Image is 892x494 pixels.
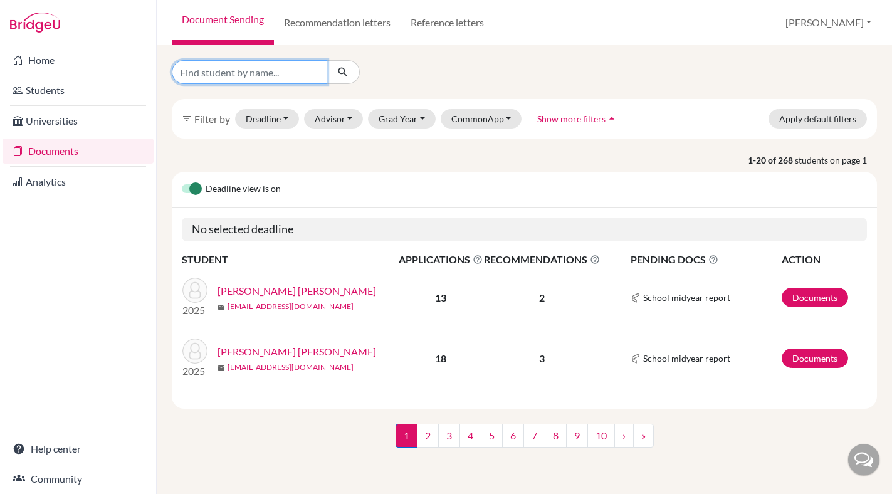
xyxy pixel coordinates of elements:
button: Grad Year [368,109,436,129]
a: 5 [481,424,503,448]
span: School midyear report [643,291,730,304]
b: 13 [435,292,446,303]
a: Help center [3,436,154,461]
span: APPLICATIONS [399,252,483,267]
nav: ... [396,424,654,458]
a: 7 [523,424,545,448]
img: Jerez Olivas, April [182,278,207,303]
a: › [614,424,634,448]
p: 2025 [182,303,207,318]
th: STUDENT [182,251,398,268]
a: 8 [545,424,567,448]
i: filter_list [182,113,192,124]
span: mail [218,303,225,311]
a: Documents [782,349,848,368]
input: Find student by name... [172,60,327,84]
span: Show more filters [537,113,606,124]
a: Universities [3,108,154,134]
a: 4 [459,424,481,448]
b: 18 [435,352,446,364]
th: ACTION [781,251,867,268]
span: Deadline view is on [206,182,281,197]
i: arrow_drop_up [606,112,618,125]
span: 1 [396,424,417,448]
strong: 1-20 of 268 [748,154,795,167]
span: PENDING DOCS [631,252,780,267]
a: 9 [566,424,588,448]
a: 2 [417,424,439,448]
img: Agudelo Mejia, Allison [182,339,207,364]
p: 3 [484,351,600,366]
a: 6 [502,424,524,448]
button: [PERSON_NAME] [780,11,877,34]
button: Apply default filters [769,109,867,129]
a: Home [3,48,154,73]
span: students on page 1 [795,154,877,167]
img: Common App logo [631,354,641,364]
img: Common App logo [631,293,641,303]
a: Community [3,466,154,491]
button: Show more filtersarrow_drop_up [527,109,629,129]
a: Students [3,78,154,103]
span: School midyear report [643,352,730,365]
a: Analytics [3,169,154,194]
p: 2 [484,290,600,305]
p: 2025 [182,364,207,379]
a: [PERSON_NAME] [PERSON_NAME] [218,283,376,298]
button: Advisor [304,109,364,129]
a: [EMAIL_ADDRESS][DOMAIN_NAME] [228,301,354,312]
a: Documents [782,288,848,307]
span: RECOMMENDATIONS [484,252,600,267]
a: » [633,424,654,448]
a: 3 [438,424,460,448]
span: Help [29,9,55,20]
span: Filter by [194,113,230,125]
button: CommonApp [441,109,522,129]
button: Deadline [235,109,299,129]
a: Documents [3,139,154,164]
a: [EMAIL_ADDRESS][DOMAIN_NAME] [228,362,354,373]
a: 10 [587,424,615,448]
img: Bridge-U [10,13,60,33]
span: mail [218,364,225,372]
h5: No selected deadline [182,218,867,241]
a: [PERSON_NAME] [PERSON_NAME] [218,344,376,359]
